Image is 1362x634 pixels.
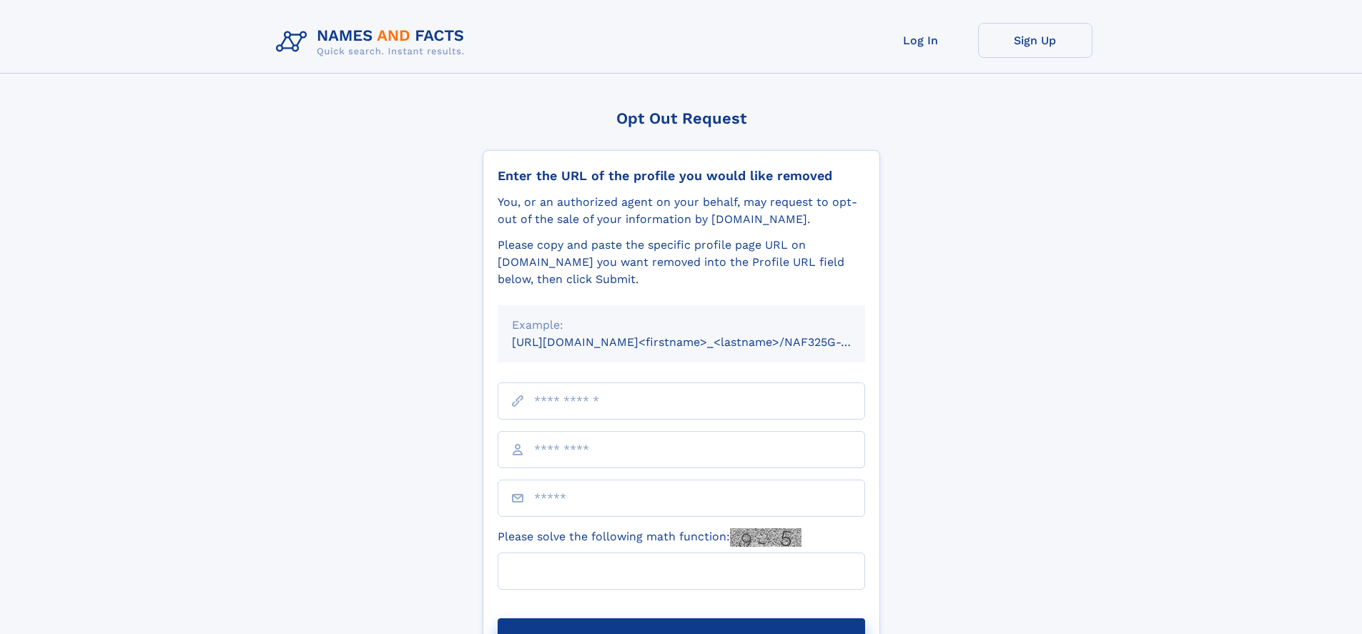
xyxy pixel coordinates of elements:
[270,23,476,61] img: Logo Names and Facts
[512,317,851,334] div: Example:
[498,194,865,228] div: You, or an authorized agent on your behalf, may request to opt-out of the sale of your informatio...
[512,335,892,349] small: [URL][DOMAIN_NAME]<firstname>_<lastname>/NAF325G-xxxxxxxx
[498,237,865,288] div: Please copy and paste the specific profile page URL on [DOMAIN_NAME] you want removed into the Pr...
[498,528,801,547] label: Please solve the following math function:
[978,23,1092,58] a: Sign Up
[483,109,880,127] div: Opt Out Request
[498,168,865,184] div: Enter the URL of the profile you would like removed
[864,23,978,58] a: Log In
